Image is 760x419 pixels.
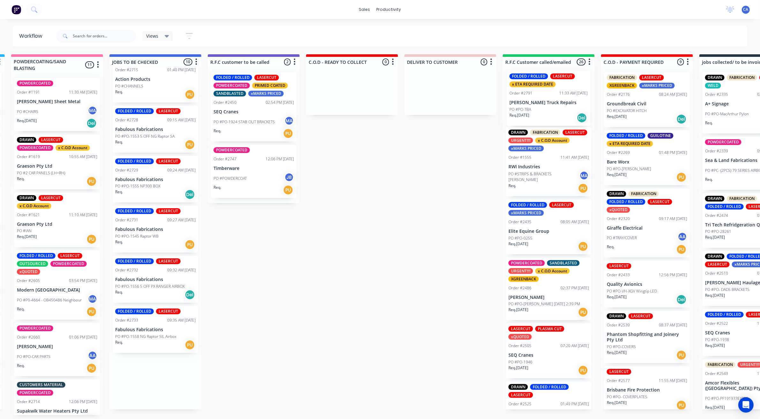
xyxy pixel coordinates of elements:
[146,33,158,39] span: Views
[738,397,754,413] div: Open Intercom Messenger
[11,5,21,14] img: Factory
[356,5,373,14] div: sales
[373,5,404,14] div: productivity
[19,32,45,40] div: Workflow
[73,30,136,42] input: Search for orders...
[743,7,749,12] span: CA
